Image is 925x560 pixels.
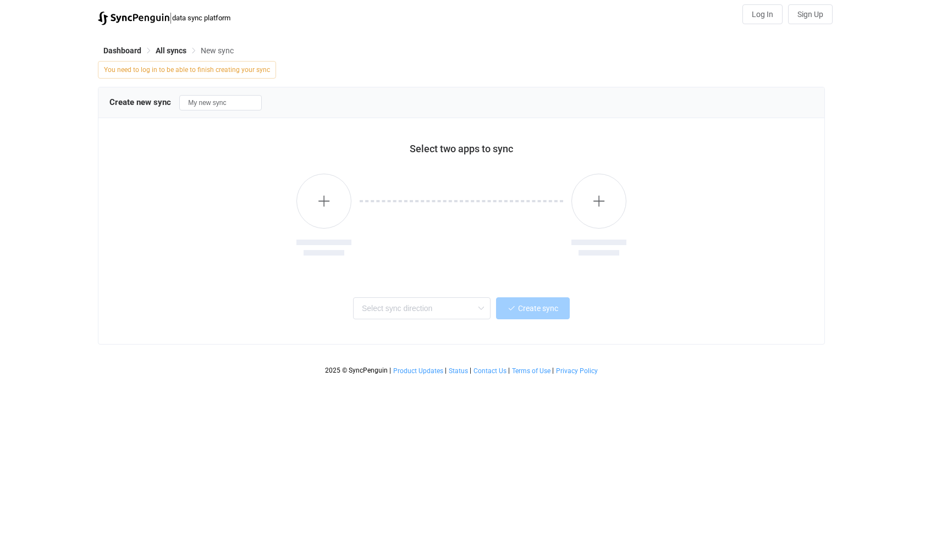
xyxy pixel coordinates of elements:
[172,14,230,22] span: data sync platform
[410,143,513,154] span: Select two apps to sync
[179,95,262,110] input: Sync name
[742,4,783,24] button: Log In
[103,47,234,54] div: Breadcrumb
[556,367,598,375] span: Privacy Policy
[552,367,554,374] span: |
[449,367,468,375] span: Status
[393,367,443,375] span: Product Updates
[797,10,823,19] span: Sign Up
[98,12,169,25] img: syncpenguin.svg
[445,367,447,374] span: |
[98,10,230,25] a: |data sync platform
[752,10,773,19] span: Log In
[448,367,469,375] a: Status
[325,367,388,374] span: 2025 © SyncPenguin
[473,367,507,375] a: Contact Us
[473,367,506,375] span: Contact Us
[518,304,558,313] span: Create sync
[353,297,491,319] input: Select sync direction
[109,97,171,107] span: Create new sync
[389,367,391,374] span: |
[156,46,186,55] span: All syncs
[201,46,234,55] span: New sync
[393,367,444,375] a: Product Updates
[508,367,510,374] span: |
[98,61,276,79] span: You need to log in to be able to finish creating your sync
[512,367,550,375] span: Terms of Use
[169,10,172,25] span: |
[511,367,551,375] a: Terms of Use
[496,297,570,319] button: Create sync
[555,367,598,375] a: Privacy Policy
[788,4,833,24] button: Sign Up
[103,46,141,55] span: Dashboard
[470,367,471,374] span: |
